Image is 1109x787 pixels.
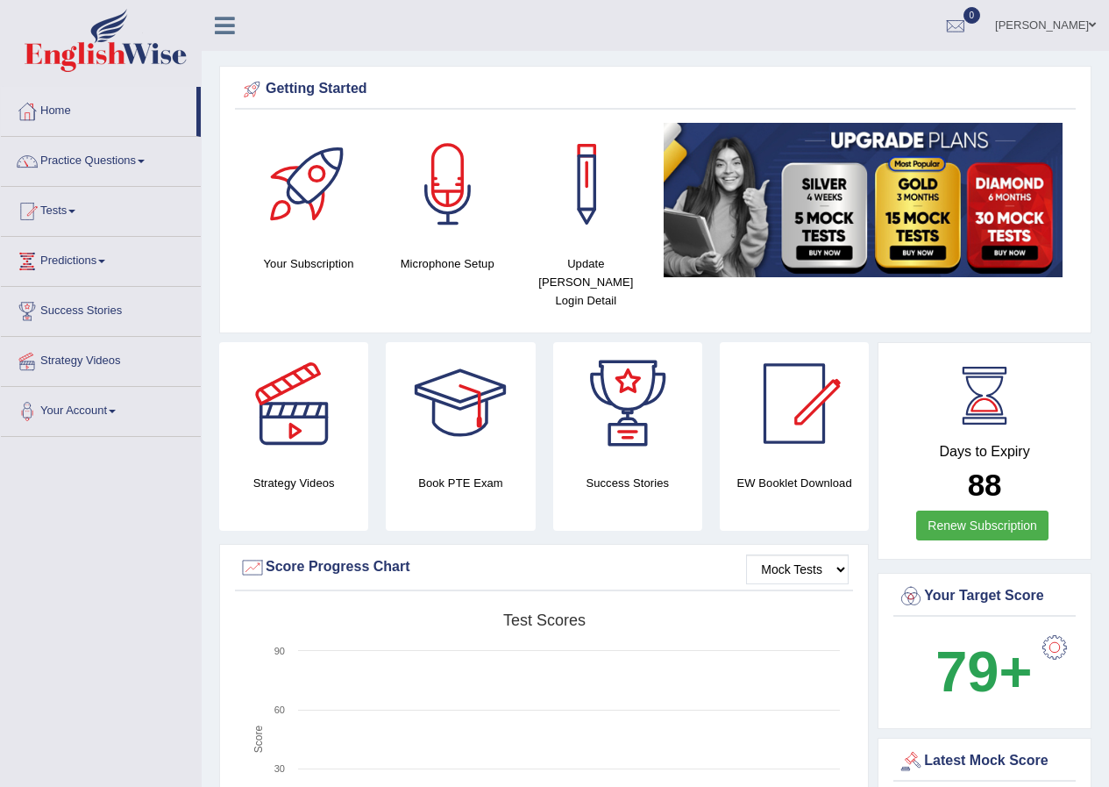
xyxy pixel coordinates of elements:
div: Getting Started [239,76,1071,103]
h4: Your Subscription [248,254,369,273]
b: 79+ [935,640,1032,704]
a: Predictions [1,237,201,281]
h4: Days to Expiry [898,444,1071,460]
h4: Book PTE Exam [386,474,535,492]
a: Home [1,87,196,131]
span: 0 [963,7,981,24]
h4: Success Stories [553,474,702,492]
text: 60 [274,705,285,715]
h4: Update [PERSON_NAME] Login Detail [525,254,646,310]
div: Your Target Score [898,583,1071,610]
img: small5.jpg [664,123,1063,277]
b: 88 [968,468,1002,502]
a: Strategy Videos [1,337,201,381]
text: 30 [274,763,285,774]
a: Your Account [1,387,201,431]
a: Renew Subscription [916,511,1049,540]
tspan: Test scores [503,612,586,629]
div: Score Progress Chart [239,554,849,581]
a: Practice Questions [1,137,201,181]
h4: Microphone Setup [387,254,508,273]
div: Latest Mock Score [898,748,1071,775]
a: Success Stories [1,287,201,331]
h4: EW Booklet Download [720,474,869,492]
a: Tests [1,187,201,231]
text: 90 [274,646,285,656]
h4: Strategy Videos [219,474,368,492]
tspan: Score [252,725,265,753]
